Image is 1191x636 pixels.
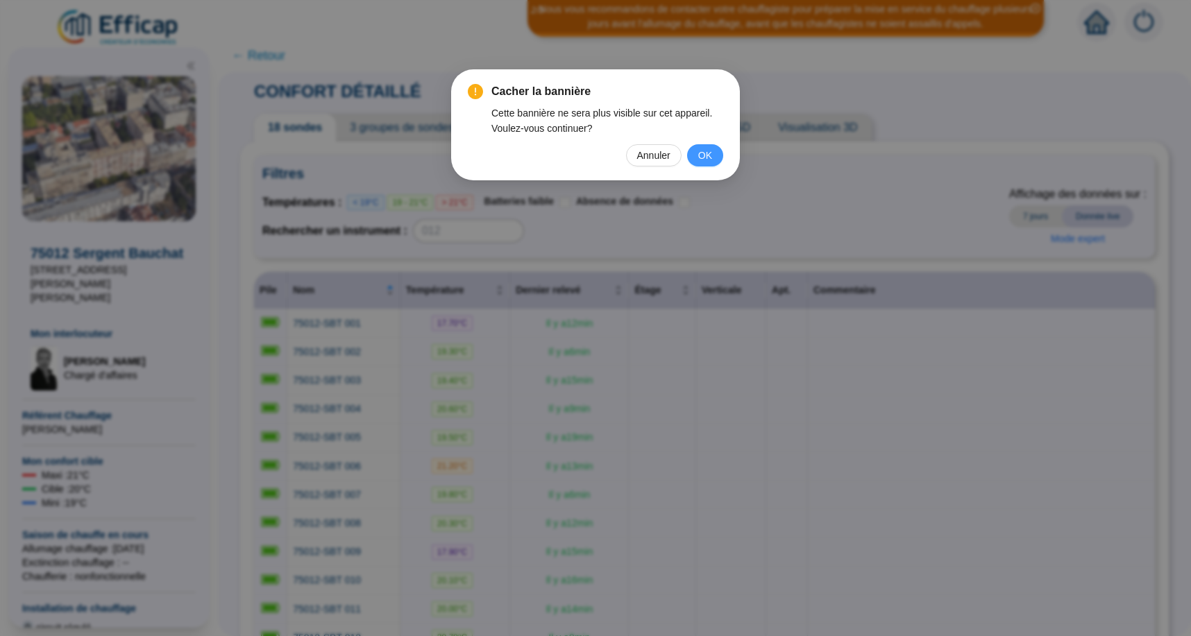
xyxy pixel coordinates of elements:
[491,83,723,100] span: Cacher la bannière
[637,148,670,163] span: Annuler
[687,144,723,166] button: OK
[491,105,723,136] div: Cette bannière ne sera plus visible sur cet appareil. Voulez-vous continuer?
[626,144,682,166] button: Annuler
[698,148,712,163] span: OK
[468,84,483,99] span: exclamation-circle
